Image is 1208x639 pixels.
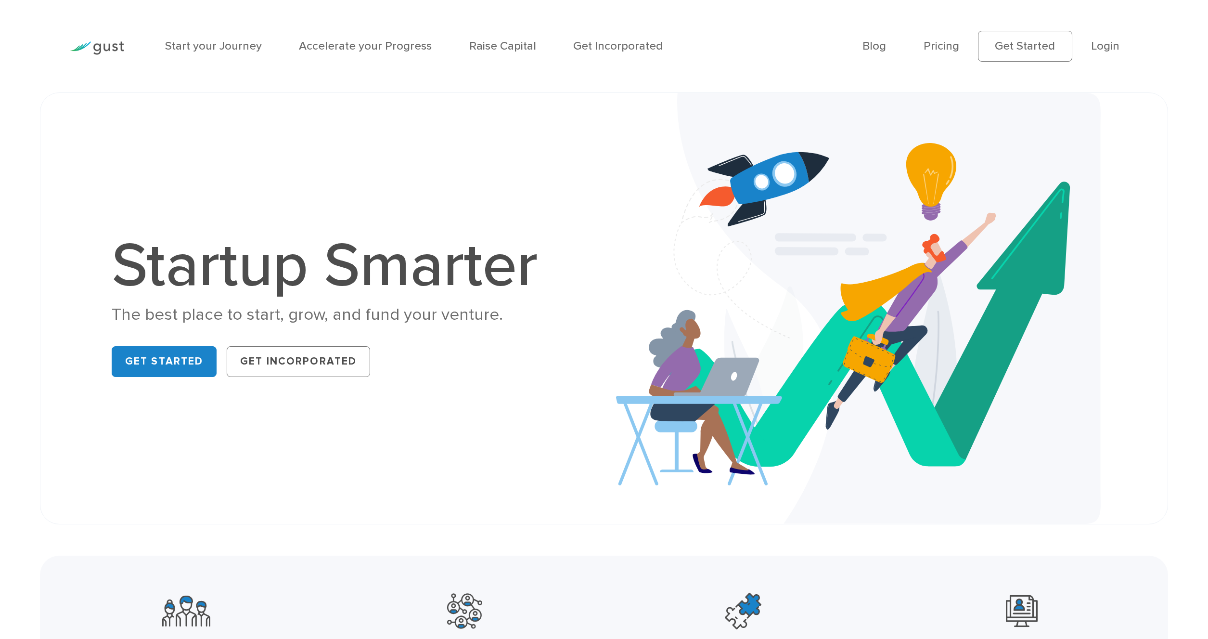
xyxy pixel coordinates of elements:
a: Raise Capital [469,39,536,53]
img: Startup Smarter Hero [616,93,1101,524]
img: Community Founders [162,587,210,634]
a: Pricing [924,39,959,53]
a: Blog [862,39,886,53]
a: Get Started [978,31,1072,61]
a: Start your Journey [165,39,262,53]
img: Powerful Partners [447,587,482,634]
img: Gust Logo [70,41,124,54]
img: Leading Angel Investment [1006,587,1038,634]
h1: Startup Smarter [112,235,555,297]
img: Top Accelerators [725,587,761,634]
div: The best place to start, grow, and fund your venture. [112,303,555,326]
a: Accelerate your Progress [299,39,432,53]
a: Get Incorporated [227,346,370,377]
a: Get Started [112,346,217,377]
a: Login [1091,39,1119,53]
a: Get Incorporated [573,39,663,53]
